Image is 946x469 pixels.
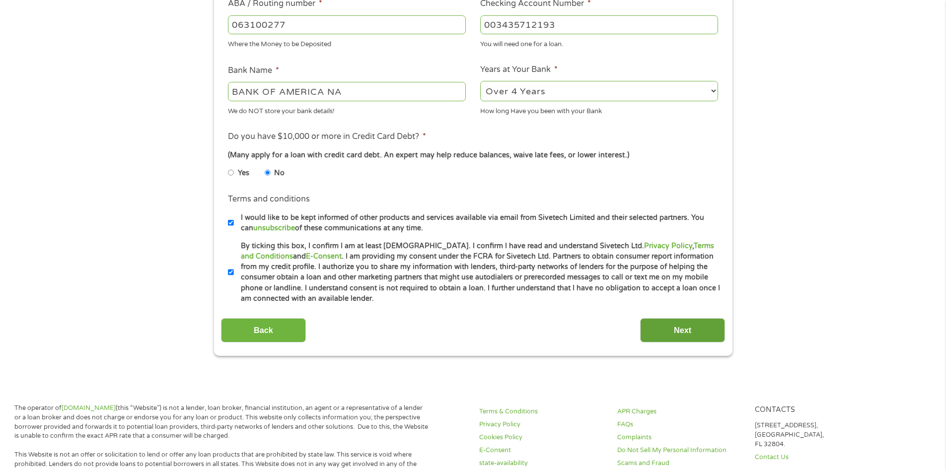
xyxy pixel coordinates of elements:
label: I would like to be kept informed of other products and services available via email from Sivetech... [234,212,721,234]
a: Scams and Fraud [617,459,743,468]
a: unsubscribe [253,224,295,232]
label: Yes [238,168,249,179]
a: E-Consent [479,446,605,455]
p: The operator of (this “Website”) is not a lender, loan broker, financial institution, an agent or... [14,403,429,441]
input: 263177916 [228,15,466,34]
a: APR Charges [617,407,743,416]
div: We do NOT store your bank details! [228,103,466,116]
a: FAQs [617,420,743,429]
label: By ticking this box, I confirm I am at least [DEMOGRAPHIC_DATA]. I confirm I have read and unders... [234,241,721,304]
input: Next [640,318,725,342]
a: Privacy Policy [479,420,605,429]
a: [DOMAIN_NAME] [62,404,116,412]
div: Where the Money to be Deposited [228,36,466,50]
div: You will need one for a loan. [480,36,718,50]
p: [STREET_ADDRESS], [GEOGRAPHIC_DATA], FL 32804. [755,421,881,449]
div: How long Have you been with your Bank [480,103,718,116]
div: (Many apply for a loan with credit card debt. An expert may help reduce balances, waive late fees... [228,150,718,161]
label: Do you have $10,000 or more in Credit Card Debt? [228,132,426,142]
label: Years at Your Bank [480,65,558,75]
a: Terms and Conditions [241,242,714,261]
label: No [274,168,285,179]
h4: Contacts [755,405,881,415]
a: Privacy Policy [644,242,692,250]
input: 345634636 [480,15,718,34]
a: Terms & Conditions [479,407,605,416]
label: Terms and conditions [228,194,310,204]
a: Do Not Sell My Personal Information [617,446,743,455]
a: state-availability [479,459,605,468]
input: Back [221,318,306,342]
a: Contact Us [755,453,881,462]
a: Complaints [617,433,743,442]
a: Cookies Policy [479,433,605,442]
label: Bank Name [228,66,279,76]
a: E-Consent [306,252,342,261]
